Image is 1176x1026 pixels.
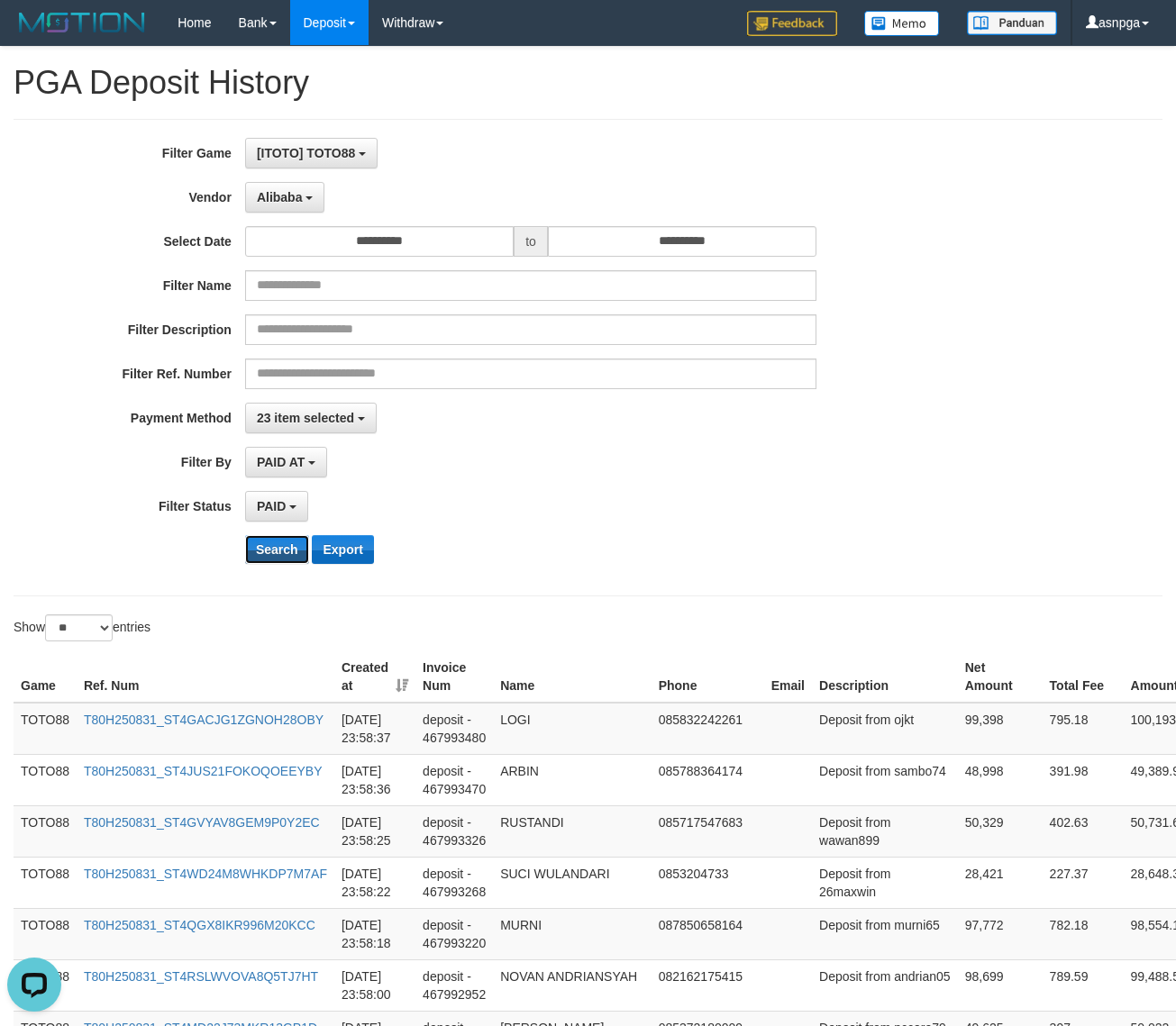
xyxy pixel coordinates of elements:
[14,908,77,959] td: TOTO88
[1043,703,1124,755] td: 795.18
[257,411,354,425] span: 23 item selected
[493,959,651,1011] td: NOVAN ANDRIANSYAH
[812,651,958,703] th: Description
[14,754,77,805] td: TOTO88
[652,805,764,857] td: 085717547683
[84,764,323,778] a: T80H250831_ST4JUS21FOKOQOEEYBY
[7,7,61,61] button: Open LiveChat chat widget
[84,867,327,881] a: T80H250831_ST4WD24M8WHKDP7M7AF
[257,146,355,160] span: [ITOTO] TOTO88
[334,703,415,755] td: [DATE] 23:58:37
[1043,959,1124,1011] td: 789.59
[245,138,378,168] button: [ITOTO] TOTO88
[245,182,324,213] button: Alibaba
[334,754,415,805] td: [DATE] 23:58:36
[415,805,493,857] td: deposit - 467993326
[245,491,308,522] button: PAID
[493,754,651,805] td: ARBIN
[257,455,305,469] span: PAID AT
[493,857,651,908] td: SUCI WULANDARI
[1043,651,1124,703] th: Total Fee
[77,651,334,703] th: Ref. Num
[493,908,651,959] td: MURNI
[415,908,493,959] td: deposit - 467993220
[764,651,812,703] th: Email
[958,651,1043,703] th: Net Amount
[514,226,548,257] span: to
[958,959,1043,1011] td: 98,699
[812,908,958,959] td: Deposit from murni65
[84,969,318,984] a: T80H250831_ST4RSLWVOVA8Q5TJ7HT
[245,447,327,477] button: PAID AT
[812,754,958,805] td: Deposit from sambo74
[958,754,1043,805] td: 48,998
[14,805,77,857] td: TOTO88
[1043,857,1124,908] td: 227.37
[14,651,77,703] th: Game
[652,959,764,1011] td: 082162175415
[1043,754,1124,805] td: 391.98
[14,857,77,908] td: TOTO88
[334,651,415,703] th: Created at: activate to sort column ascending
[1043,805,1124,857] td: 402.63
[334,857,415,908] td: [DATE] 23:58:22
[652,754,764,805] td: 085788364174
[1043,908,1124,959] td: 782.18
[245,535,309,564] button: Search
[747,11,837,36] img: Feedback.jpg
[84,713,324,727] a: T80H250831_ST4GACJG1ZGNOH28OBY
[415,857,493,908] td: deposit - 467993268
[84,918,315,932] a: T80H250831_ST4QGX8IKR996M20KCC
[415,703,493,755] td: deposit - 467993480
[652,857,764,908] td: 0853204733
[958,805,1043,857] td: 50,329
[312,535,373,564] button: Export
[334,805,415,857] td: [DATE] 23:58:25
[652,703,764,755] td: 085832242261
[257,190,303,204] span: Alibaba
[493,805,651,857] td: RUSTANDI
[652,908,764,959] td: 087850658164
[864,11,940,36] img: Button%20Memo.svg
[415,754,493,805] td: deposit - 467993470
[84,815,320,830] a: T80H250831_ST4GVYAV8GEM9P0Y2EC
[14,614,150,641] label: Show entries
[958,703,1043,755] td: 99,398
[14,65,1162,101] h1: PGA Deposit History
[967,11,1057,35] img: panduan.png
[334,908,415,959] td: [DATE] 23:58:18
[493,703,651,755] td: LOGI
[14,703,77,755] td: TOTO88
[812,805,958,857] td: Deposit from wawan899
[415,651,493,703] th: Invoice Num
[958,857,1043,908] td: 28,421
[958,908,1043,959] td: 97,772
[45,614,113,641] select: Showentries
[334,959,415,1011] td: [DATE] 23:58:00
[415,959,493,1011] td: deposit - 467992952
[245,403,377,433] button: 23 item selected
[812,857,958,908] td: Deposit from 26maxwin
[257,499,286,513] span: PAID
[812,703,958,755] td: Deposit from ojkt
[812,959,958,1011] td: Deposit from andrian05
[493,651,651,703] th: Name
[652,651,764,703] th: Phone
[14,9,150,36] img: MOTION_logo.png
